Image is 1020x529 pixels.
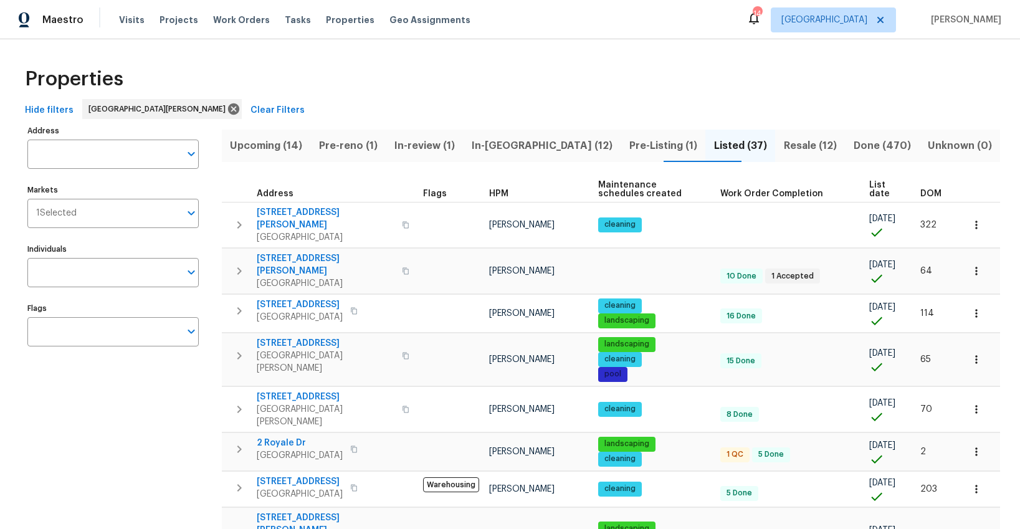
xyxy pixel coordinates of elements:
[489,447,555,456] span: [PERSON_NAME]
[720,189,823,198] span: Work Order Completion
[599,300,641,311] span: cleaning
[489,355,555,364] span: [PERSON_NAME]
[722,488,757,498] span: 5 Done
[318,137,379,155] span: Pre-reno (1)
[257,298,343,311] span: [STREET_ADDRESS]
[257,391,394,403] span: [STREET_ADDRESS]
[213,14,270,26] span: Work Orders
[783,137,837,155] span: Resale (12)
[183,204,200,222] button: Open
[489,485,555,493] span: [PERSON_NAME]
[722,356,760,366] span: 15 Done
[257,277,394,290] span: [GEOGRAPHIC_DATA]
[920,405,932,414] span: 70
[27,127,199,135] label: Address
[257,206,394,231] span: [STREET_ADDRESS][PERSON_NAME]
[869,441,895,450] span: [DATE]
[598,181,700,198] span: Maintenance schedules created
[920,309,934,318] span: 114
[257,449,343,462] span: [GEOGRAPHIC_DATA]
[920,189,941,198] span: DOM
[183,145,200,163] button: Open
[852,137,912,155] span: Done (470)
[285,16,311,24] span: Tasks
[489,221,555,229] span: [PERSON_NAME]
[326,14,374,26] span: Properties
[257,252,394,277] span: [STREET_ADDRESS][PERSON_NAME]
[920,267,932,275] span: 64
[394,137,456,155] span: In-review (1)
[257,488,343,500] span: [GEOGRAPHIC_DATA]
[257,311,343,323] span: [GEOGRAPHIC_DATA]
[722,449,748,460] span: 1 QC
[257,350,394,374] span: [GEOGRAPHIC_DATA][PERSON_NAME]
[245,99,310,122] button: Clear Filters
[257,337,394,350] span: [STREET_ADDRESS]
[599,439,654,449] span: landscaping
[781,14,867,26] span: [GEOGRAPHIC_DATA]
[766,271,819,282] span: 1 Accepted
[920,485,937,493] span: 203
[250,103,305,118] span: Clear Filters
[926,14,1001,26] span: [PERSON_NAME]
[88,103,231,115] span: [GEOGRAPHIC_DATA][PERSON_NAME]
[869,181,899,198] span: List date
[27,245,199,253] label: Individuals
[82,99,242,119] div: [GEOGRAPHIC_DATA][PERSON_NAME]
[257,403,394,428] span: [GEOGRAPHIC_DATA][PERSON_NAME]
[599,354,641,365] span: cleaning
[489,309,555,318] span: [PERSON_NAME]
[423,477,479,492] span: Warehousing
[753,7,761,20] div: 14
[489,405,555,414] span: [PERSON_NAME]
[389,14,470,26] span: Geo Assignments
[599,219,641,230] span: cleaning
[257,189,293,198] span: Address
[489,189,508,198] span: HPM
[257,231,394,244] span: [GEOGRAPHIC_DATA]
[25,103,74,118] span: Hide filters
[869,479,895,487] span: [DATE]
[722,271,761,282] span: 10 Done
[183,264,200,281] button: Open
[423,189,447,198] span: Flags
[257,475,343,488] span: [STREET_ADDRESS]
[27,186,199,194] label: Markets
[160,14,198,26] span: Projects
[920,355,931,364] span: 65
[599,454,641,464] span: cleaning
[599,339,654,350] span: landscaping
[25,73,123,85] span: Properties
[920,221,937,229] span: 322
[36,208,77,219] span: 1 Selected
[599,369,626,379] span: pool
[489,267,555,275] span: [PERSON_NAME]
[629,137,698,155] span: Pre-Listing (1)
[869,349,895,358] span: [DATE]
[722,311,761,322] span: 16 Done
[869,399,895,407] span: [DATE]
[869,303,895,312] span: [DATE]
[20,99,79,122] button: Hide filters
[920,447,926,456] span: 2
[42,14,83,26] span: Maestro
[599,484,641,494] span: cleaning
[471,137,614,155] span: In-[GEOGRAPHIC_DATA] (12)
[869,260,895,269] span: [DATE]
[183,323,200,340] button: Open
[599,315,654,326] span: landscaping
[257,437,343,449] span: 2 Royale Dr
[753,449,789,460] span: 5 Done
[119,14,145,26] span: Visits
[927,137,993,155] span: Unknown (0)
[869,214,895,223] span: [DATE]
[229,137,303,155] span: Upcoming (14)
[27,305,199,312] label: Flags
[599,404,641,414] span: cleaning
[722,409,758,420] span: 8 Done
[713,137,768,155] span: Listed (37)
